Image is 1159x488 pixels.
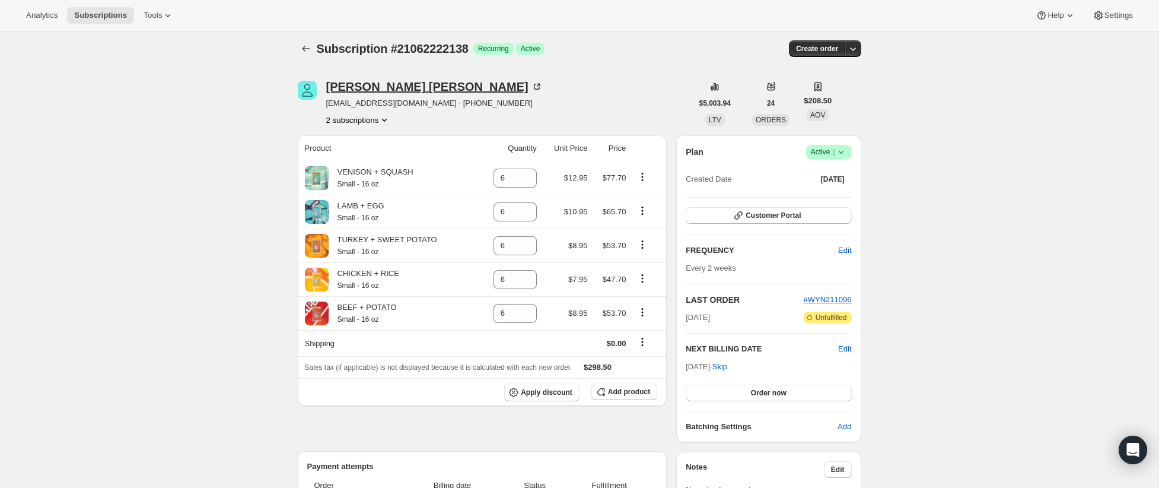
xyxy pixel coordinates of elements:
div: CHICKEN + RICE [329,268,399,291]
span: | [833,147,835,157]
small: Small - 16 oz [337,214,379,222]
span: $65.70 [603,207,626,216]
h6: Batching Settings [686,421,838,433]
span: Sales tax (if applicable) is not displayed because it is calculated with each new order. [305,363,572,372]
span: [EMAIL_ADDRESS][DOMAIN_NAME] · [PHONE_NUMBER] [326,97,543,109]
span: ORDERS [756,116,786,124]
th: Product [298,135,477,161]
button: Edit [824,461,852,478]
div: Open Intercom Messenger [1119,436,1147,464]
span: Analytics [26,11,58,20]
button: Tools [136,7,181,24]
span: Recurring [478,44,509,53]
span: [DATE] [686,312,710,324]
button: Order now [686,385,851,401]
button: Skip [705,357,734,376]
h2: Plan [686,146,703,158]
span: AOV [810,111,825,119]
span: $12.95 [564,173,588,182]
small: Small - 16 oz [337,281,379,290]
button: #WYN211096 [804,294,852,306]
h2: NEXT BILLING DATE [686,343,838,355]
button: $5,003.94 [692,95,738,112]
span: Subscription #21062222138 [317,42,469,55]
th: Price [591,135,629,161]
img: product img [305,234,329,258]
span: Active [811,146,847,158]
span: Every 2 weeks [686,264,736,272]
h2: LAST ORDER [686,294,803,306]
span: Edit [838,245,851,256]
small: Small - 16 oz [337,248,379,256]
img: product img [305,200,329,224]
img: product img [305,302,329,325]
span: Active [521,44,540,53]
button: Analytics [19,7,65,24]
span: Created Date [686,173,731,185]
span: 24 [767,99,775,108]
button: Shipping actions [633,335,652,348]
h3: Notes [686,461,824,478]
button: Create order [789,40,845,57]
span: $7.95 [568,275,588,284]
span: $8.95 [568,241,588,250]
th: Quantity [477,135,540,161]
span: Add [838,421,851,433]
button: Product actions [633,238,652,251]
span: Michael DeMarco [298,81,317,100]
th: Unit Price [540,135,591,161]
button: Edit [831,241,858,260]
span: LTV [709,116,721,124]
a: #WYN211096 [804,295,852,304]
span: $298.50 [584,363,612,372]
span: $208.50 [804,95,832,107]
span: Unfulfilled [816,313,847,322]
span: $53.70 [603,309,626,318]
h2: Payment attempts [307,461,658,473]
div: [PERSON_NAME] [PERSON_NAME] [326,81,543,93]
span: $77.70 [603,173,626,182]
span: Create order [796,44,838,53]
button: Subscriptions [67,7,134,24]
button: 24 [760,95,782,112]
button: Product actions [633,204,652,217]
th: Shipping [298,330,477,356]
span: [DATE] [821,175,845,184]
span: Apply discount [521,388,572,397]
span: $5,003.94 [699,99,731,108]
div: VENISON + SQUASH [329,166,413,190]
button: Add [830,417,858,436]
button: Apply discount [504,384,579,401]
span: $10.95 [564,207,588,216]
button: Help [1029,7,1082,24]
span: Customer Portal [746,211,801,220]
button: Customer Portal [686,207,851,224]
button: Product actions [633,272,652,285]
small: Small - 16 oz [337,180,379,188]
button: [DATE] [814,171,852,188]
span: Skip [712,361,727,373]
div: BEEF + POTATO [329,302,397,325]
button: Product actions [633,170,652,183]
span: [DATE] · [686,362,727,371]
button: Product actions [633,306,652,319]
div: LAMB + EGG [329,200,384,224]
span: $47.70 [603,275,626,284]
button: Add product [591,384,657,400]
span: $8.95 [568,309,588,318]
span: Subscriptions [74,11,127,20]
h2: FREQUENCY [686,245,838,256]
span: $53.70 [603,241,626,250]
span: Settings [1104,11,1133,20]
button: Product actions [326,114,391,126]
img: product img [305,268,329,291]
span: Tools [144,11,162,20]
button: Edit [838,343,851,355]
small: Small - 16 oz [337,315,379,324]
span: Order now [751,388,787,398]
span: $0.00 [607,339,626,348]
button: Subscriptions [298,40,314,57]
button: Settings [1085,7,1140,24]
